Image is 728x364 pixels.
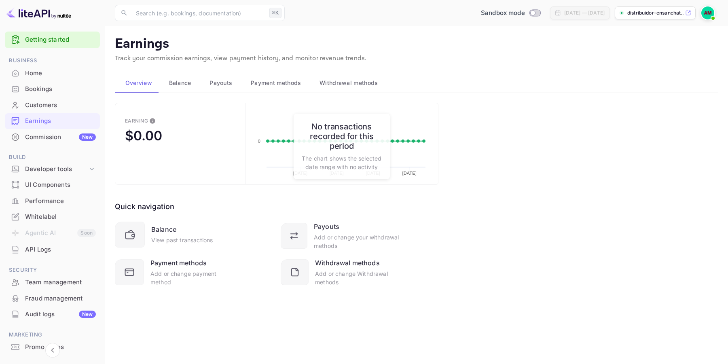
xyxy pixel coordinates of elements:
img: LiteAPI logo [6,6,71,19]
span: Payouts [210,78,232,88]
div: Withdrawal methods [315,258,380,268]
div: Bookings [25,85,96,94]
div: New [79,133,96,141]
div: Fraud management [25,294,96,303]
div: [DATE] — [DATE] [564,9,605,17]
a: API Logs [5,242,100,257]
text: 0 [258,139,260,144]
div: Payment methods [150,258,207,268]
p: Track your commission earnings, view payment history, and monitor revenue trends. [115,54,718,63]
p: Earnings [115,36,718,52]
span: Payment methods [251,78,301,88]
div: Promo codes [25,343,96,352]
img: Alicia Morales [701,6,714,19]
div: View past transactions [151,236,213,244]
span: Build [5,153,100,162]
a: UI Components [5,177,100,192]
div: API Logs [5,242,100,258]
div: Commission [25,133,96,142]
input: Search (e.g. bookings, documentation) [131,5,266,21]
div: Earnings [25,116,96,126]
div: Developer tools [25,165,88,174]
div: $0.00 [125,128,162,144]
button: This is the amount of confirmed commission that will be paid to you on the next scheduled deposit [146,114,159,127]
a: Whitelabel [5,209,100,224]
div: Add or change your withdrawal methods [314,233,400,250]
span: Security [5,266,100,275]
div: Switch to Production mode [478,8,544,18]
div: Add or change Withdrawal methods [315,269,400,286]
a: Promo codes [5,339,100,354]
button: EarningThis is the amount of confirmed commission that will be paid to you on the next scheduled ... [115,103,245,185]
div: Earning [125,118,148,124]
a: Performance [5,193,100,208]
div: CommissionNew [5,129,100,145]
span: Balance [169,78,191,88]
span: Overview [125,78,152,88]
a: CommissionNew [5,129,100,144]
div: Customers [5,97,100,113]
div: Balance [151,224,176,234]
p: The chart shows the selected date range with no activity [302,154,382,171]
div: API Logs [25,245,96,254]
div: Payouts [314,222,339,231]
a: Home [5,66,100,80]
a: Customers [5,97,100,112]
div: Developer tools [5,162,100,176]
div: New [79,311,96,318]
p: distribuidor-ensanchat... [627,9,684,17]
a: Earnings [5,113,100,128]
div: Whitelabel [25,212,96,222]
h6: No transactions recorded for this period [302,122,382,151]
a: Audit logsNew [5,307,100,322]
div: scrollable auto tabs example [115,73,718,93]
div: Customers [25,101,96,110]
div: Add or change payment method [150,269,234,286]
div: Team management [5,275,100,290]
button: Collapse navigation [45,343,60,358]
div: Earnings [5,113,100,129]
span: Marketing [5,330,100,339]
a: Bookings [5,81,100,96]
a: Team management [5,275,100,290]
div: Audit logsNew [5,307,100,322]
div: UI Components [5,177,100,193]
span: Business [5,56,100,65]
div: Getting started [5,32,100,48]
div: Promo codes [5,339,100,355]
div: Bookings [5,81,100,97]
div: Performance [25,197,96,206]
text: [DATE] [402,171,417,176]
span: Withdrawal methods [320,78,378,88]
div: Team management [25,278,96,287]
div: Home [5,66,100,81]
div: Whitelabel [5,209,100,225]
a: Getting started [25,35,96,44]
div: Quick navigation [115,201,174,212]
div: UI Components [25,180,96,190]
div: Performance [5,193,100,209]
span: Sandbox mode [481,8,525,18]
div: ⌘K [269,8,281,18]
div: Audit logs [25,310,96,319]
text: [DATE] [293,171,307,176]
div: Home [25,69,96,78]
a: Fraud management [5,291,100,306]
